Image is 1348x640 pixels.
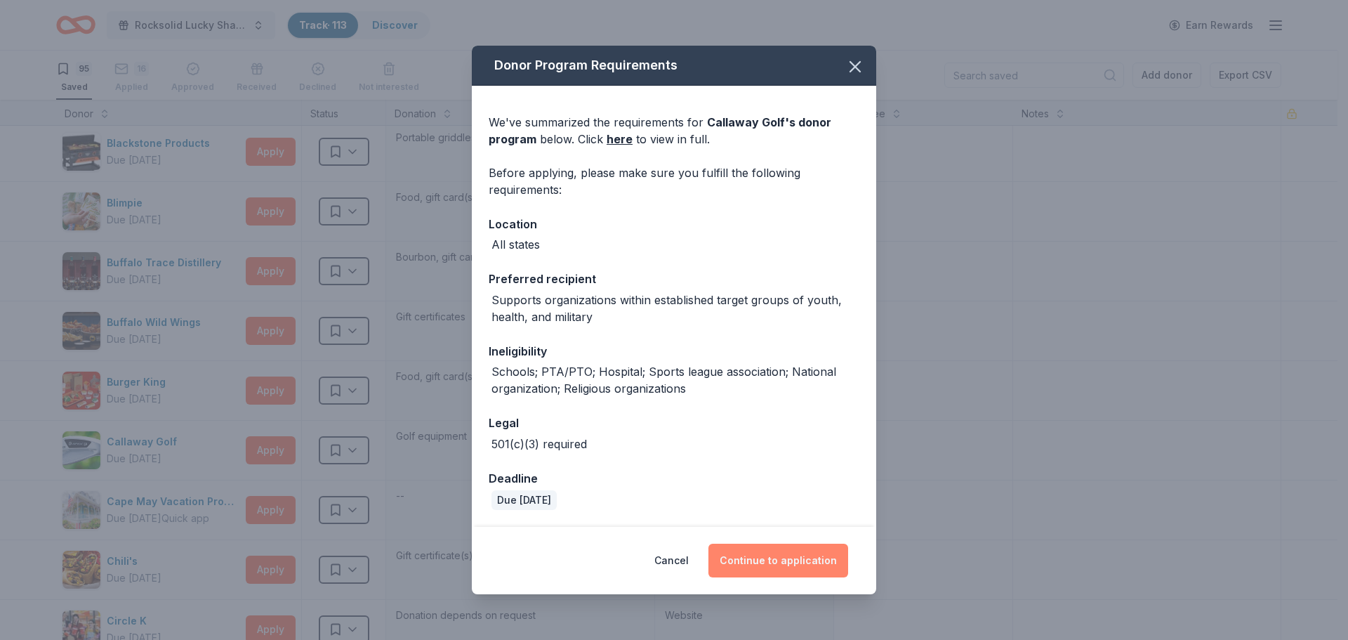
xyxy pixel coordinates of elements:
div: Donor Program Requirements [472,46,876,86]
div: Deadline [489,469,859,488]
button: Cancel [654,544,689,577]
div: 501(c)(3) required [491,436,587,452]
div: Location [489,215,859,233]
div: Schools; PTA/PTO; Hospital; Sports league association; National organization; Religious organizat... [491,363,859,397]
div: We've summarized the requirements for below. Click to view in full. [489,114,859,148]
div: Preferred recipient [489,270,859,288]
div: All states [491,236,540,253]
div: Due [DATE] [491,490,557,510]
div: Legal [489,414,859,432]
a: here [607,131,633,148]
button: Continue to application [708,544,848,577]
div: Ineligibility [489,342,859,360]
div: Supports organizations within established target groups of youth, health, and military [491,292,859,325]
div: Before applying, please make sure you fulfill the following requirements: [489,164,859,198]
